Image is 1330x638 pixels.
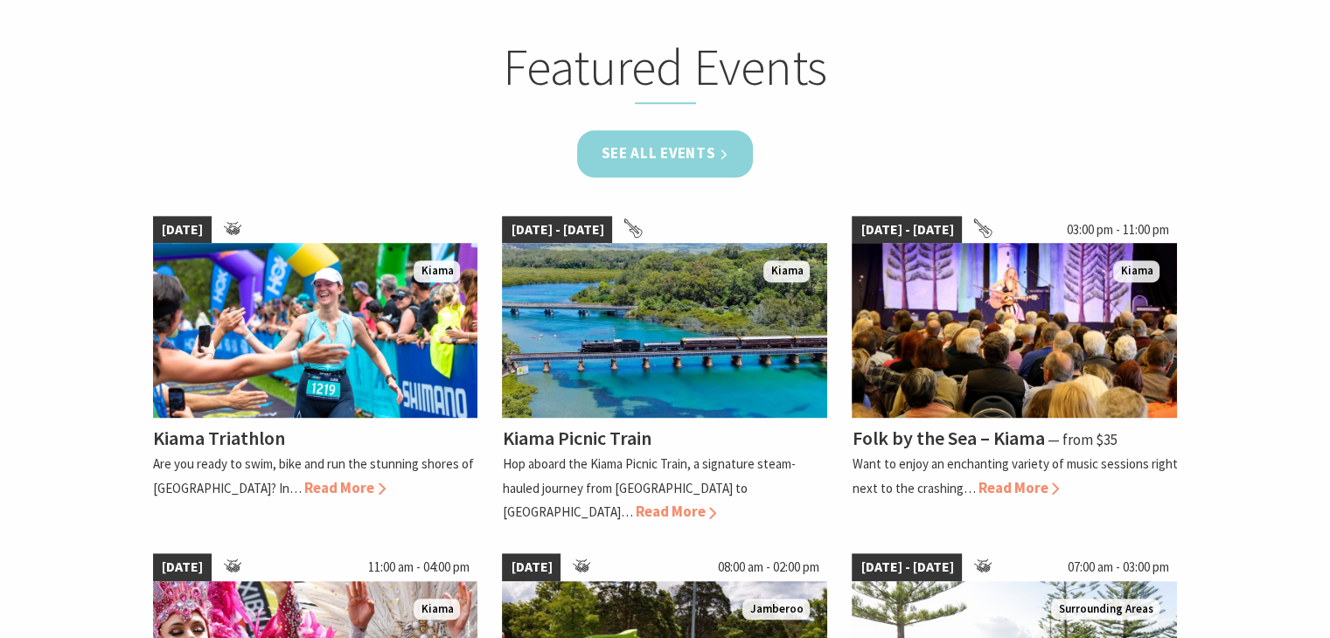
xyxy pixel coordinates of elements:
p: Want to enjoy an enchanting variety of music sessions right next to the crashing… [852,455,1177,496]
span: Kiama [414,260,460,282]
a: [DATE] - [DATE] Kiama Picnic Train Kiama Kiama Picnic Train Hop aboard the Kiama Picnic Train, a ... [502,216,827,524]
h4: Kiama Triathlon [153,426,285,450]
span: Surrounding Areas [1051,599,1159,621]
p: Are you ready to swim, bike and run the stunning shores of [GEOGRAPHIC_DATA]? In… [153,455,474,496]
span: Kiama [763,260,810,282]
span: 03:00 pm - 11:00 pm [1057,216,1177,244]
h2: Featured Events [323,37,1008,105]
span: [DATE] - [DATE] [502,216,612,244]
img: Folk by the Sea - Showground Pavilion [852,243,1177,418]
span: Read More [635,502,716,521]
a: [DATE] - [DATE] 03:00 pm - 11:00 pm Folk by the Sea - Showground Pavilion Kiama Folk by the Sea –... [852,216,1177,524]
span: Kiama [1113,260,1159,282]
span: [DATE] - [DATE] [852,553,962,581]
span: [DATE] - [DATE] [852,216,962,244]
a: See all Events [577,130,754,177]
span: [DATE] [153,553,212,581]
span: Jamberoo [742,599,810,621]
img: kiamatriathlon [153,243,478,418]
span: 08:00 am - 02:00 pm [708,553,827,581]
img: Kiama Picnic Train [502,243,827,418]
span: Read More [304,478,386,497]
span: 07:00 am - 03:00 pm [1058,553,1177,581]
span: Read More [978,478,1059,497]
span: Kiama [414,599,460,621]
h4: Kiama Picnic Train [502,426,651,450]
span: ⁠— from $35 [1047,430,1117,449]
span: [DATE] [153,216,212,244]
span: 11:00 am - 04:00 pm [359,553,477,581]
span: [DATE] [502,553,561,581]
p: Hop aboard the Kiama Picnic Train, a signature steam-hauled journey from [GEOGRAPHIC_DATA] to [GE... [502,455,795,519]
h4: Folk by the Sea – Kiama [852,426,1044,450]
a: [DATE] kiamatriathlon Kiama Kiama Triathlon Are you ready to swim, bike and run the stunning shor... [153,216,478,524]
